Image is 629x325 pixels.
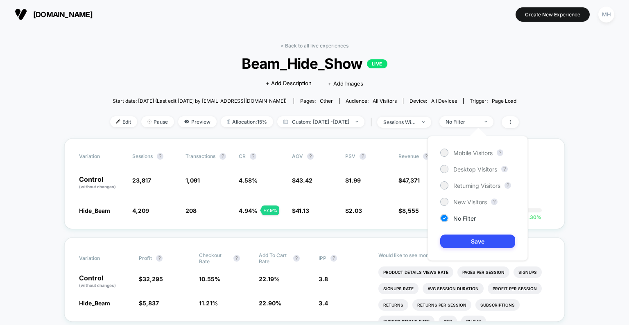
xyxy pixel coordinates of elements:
li: Pages Per Session [457,266,509,278]
li: Avg Session Duration [423,283,484,294]
button: ? [157,153,163,160]
span: No Filter [453,215,476,222]
span: All Visitors [373,98,397,104]
span: | [369,116,377,128]
span: Profit [139,255,152,261]
li: Product Details Views Rate [378,266,453,278]
span: 2.03 [349,207,362,214]
span: $ [398,177,420,184]
span: all devices [431,98,457,104]
span: 47,371 [402,177,420,184]
div: Pages: [300,98,333,104]
button: ? [233,255,240,262]
span: Hide_Beam [79,207,110,214]
span: 10.55 % [199,275,220,282]
span: Preview [178,116,217,127]
p: LIVE [367,59,387,68]
li: Profit Per Session [488,283,542,294]
span: PSV [345,153,355,159]
span: 4.58 % [239,177,258,184]
img: end [484,121,487,122]
button: ? [219,153,226,160]
span: Page Load [492,98,516,104]
span: 5,837 [143,300,159,307]
button: [DOMAIN_NAME] [12,8,95,21]
span: Checkout Rate [199,252,229,264]
li: Returns Per Session [412,299,471,311]
span: Edit [110,116,137,127]
span: $ [139,300,159,307]
span: Variation [79,252,124,264]
span: Hide_Beam [79,300,110,307]
img: edit [116,120,120,124]
button: Create New Experience [516,7,590,22]
span: 41.13 [296,207,309,214]
img: end [355,121,358,122]
li: Signups [514,266,542,278]
span: CR [239,153,246,159]
span: Add To Cart Rate [259,252,289,264]
span: Transactions [186,153,215,159]
img: Visually logo [15,8,27,20]
div: No Filter [446,119,478,125]
span: $ [345,177,361,184]
span: 32,295 [143,275,163,282]
p: Would like to see more reports? [378,252,550,258]
span: Sessions [132,153,153,159]
div: sessions with impression [383,119,416,125]
span: (without changes) [79,283,116,288]
button: ? [505,182,511,189]
img: end [147,120,152,124]
span: 3.4 [319,300,328,307]
button: ? [156,255,163,262]
span: Revenue [398,153,419,159]
img: end [422,121,425,123]
p: Control [79,275,131,289]
div: + 7.9 % [261,205,279,215]
span: Allocation: 15% [221,116,273,127]
li: Returns [378,299,408,311]
span: $ [292,207,309,214]
span: AOV [292,153,303,159]
span: 3.8 [319,275,328,282]
span: IPP [319,255,326,261]
button: ? [250,153,256,160]
span: $ [345,207,362,214]
button: ? [491,199,498,205]
span: 1.99 [349,177,361,184]
span: Variation [79,153,124,160]
span: 208 [186,207,197,214]
span: 43.42 [296,177,312,184]
span: other [320,98,333,104]
p: Control [79,176,124,190]
span: [DOMAIN_NAME] [33,10,93,19]
span: Desktop Visitors [453,166,497,173]
button: ? [497,149,503,156]
button: ? [293,255,300,262]
span: Mobile Visitors [453,149,493,156]
span: 4,209 [132,207,149,214]
button: Save [440,235,515,248]
span: 8,555 [402,207,419,214]
span: 1,091 [186,177,200,184]
span: Beam_Hide_Show [131,55,498,72]
span: 22.19 % [259,275,280,282]
span: Pause [141,116,174,127]
span: 4.94 % [239,207,258,214]
button: ? [501,166,508,172]
div: Audience: [346,98,397,104]
button: ? [360,153,366,160]
li: Signups Rate [378,283,419,294]
button: MH [596,6,617,23]
img: rebalance [227,120,230,124]
div: Trigger: [470,98,516,104]
span: 22.90 % [259,300,281,307]
span: Start date: [DATE] (Last edit [DATE] by [EMAIL_ADDRESS][DOMAIN_NAME]) [113,98,287,104]
li: Subscriptions [475,299,520,311]
span: 23,817 [132,177,151,184]
span: Custom: [DATE] - [DATE] [277,116,364,127]
span: New Visitors [453,199,487,205]
a: < Back to all live experiences [281,43,348,49]
span: $ [139,275,163,282]
span: + Add Images [328,80,363,87]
